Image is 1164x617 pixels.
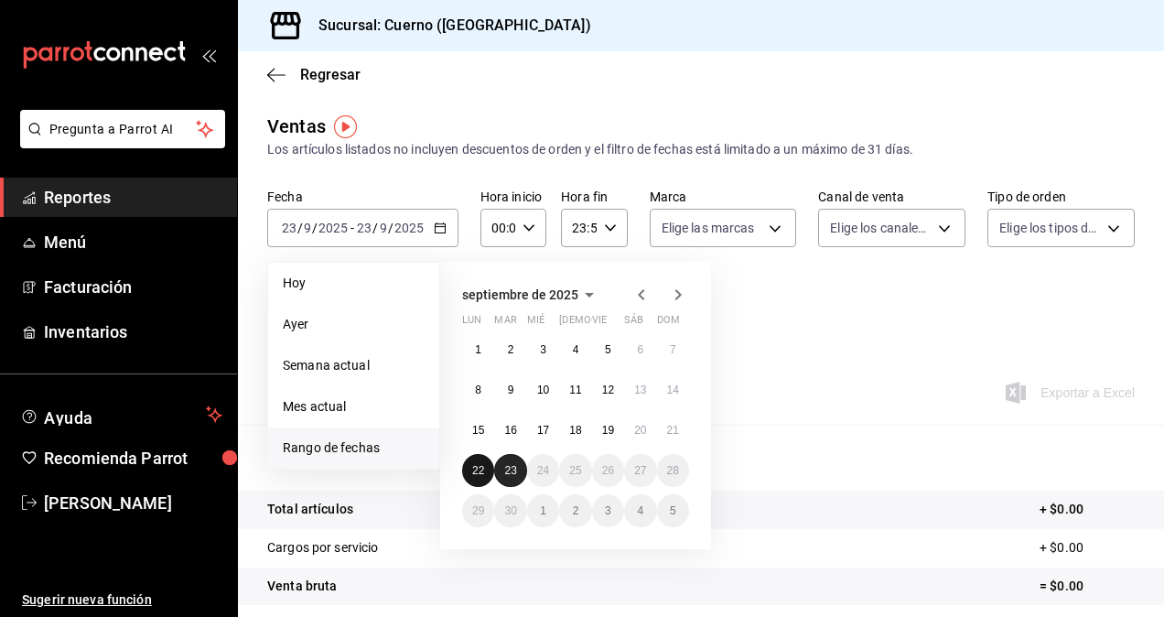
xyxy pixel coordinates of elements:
span: / [388,221,393,235]
p: Venta bruta [267,577,337,596]
span: - [350,221,354,235]
button: 25 de septiembre de 2025 [559,454,591,487]
abbr: 19 de septiembre de 2025 [602,424,614,437]
button: 29 de septiembre de 2025 [462,494,494,527]
button: 26 de septiembre de 2025 [592,454,624,487]
label: Tipo de orden [987,190,1135,203]
button: 16 de septiembre de 2025 [494,414,526,447]
span: Elige las marcas [662,219,755,237]
button: 5 de octubre de 2025 [657,494,689,527]
button: 23 de septiembre de 2025 [494,454,526,487]
button: 12 de septiembre de 2025 [592,373,624,406]
abbr: 7 de septiembre de 2025 [670,343,676,356]
button: 2 de octubre de 2025 [559,494,591,527]
span: / [312,221,318,235]
button: 6 de septiembre de 2025 [624,333,656,366]
button: 3 de septiembre de 2025 [527,333,559,366]
span: Sugerir nueva función [22,590,222,610]
button: 13 de septiembre de 2025 [624,373,656,406]
abbr: 21 de septiembre de 2025 [667,424,679,437]
abbr: 1 de septiembre de 2025 [475,343,481,356]
button: 17 de septiembre de 2025 [527,414,559,447]
abbr: lunes [462,314,481,333]
label: Hora inicio [480,190,546,203]
input: ---- [318,221,349,235]
button: 20 de septiembre de 2025 [624,414,656,447]
span: septiembre de 2025 [462,287,578,302]
span: Pregunta a Parrot AI [49,120,197,139]
abbr: 1 de octubre de 2025 [540,504,546,517]
span: Rango de fechas [283,438,425,458]
p: + $0.00 [1040,500,1135,519]
abbr: 8 de septiembre de 2025 [475,384,481,396]
abbr: 28 de septiembre de 2025 [667,464,679,477]
button: 7 de septiembre de 2025 [657,333,689,366]
abbr: 4 de septiembre de 2025 [573,343,579,356]
label: Canal de venta [818,190,965,203]
abbr: 3 de septiembre de 2025 [540,343,546,356]
span: Mes actual [283,397,425,417]
abbr: 6 de septiembre de 2025 [637,343,643,356]
abbr: 22 de septiembre de 2025 [472,464,484,477]
span: [PERSON_NAME] [44,491,222,515]
span: Facturación [44,275,222,299]
button: Pregunta a Parrot AI [20,110,225,148]
p: Total artículos [267,500,353,519]
p: Cargos por servicio [267,538,379,557]
abbr: 3 de octubre de 2025 [605,504,611,517]
span: Menú [44,230,222,254]
button: 4 de septiembre de 2025 [559,333,591,366]
p: + $0.00 [1040,538,1135,557]
abbr: 13 de septiembre de 2025 [634,384,646,396]
label: Marca [650,190,797,203]
abbr: 12 de septiembre de 2025 [602,384,614,396]
button: open_drawer_menu [201,48,216,62]
button: 1 de octubre de 2025 [527,494,559,527]
button: 19 de septiembre de 2025 [592,414,624,447]
abbr: 18 de septiembre de 2025 [569,424,581,437]
abbr: 2 de octubre de 2025 [573,504,579,517]
button: 4 de octubre de 2025 [624,494,656,527]
span: Elige los canales de venta [830,219,932,237]
span: Ayer [283,315,425,334]
button: 3 de octubre de 2025 [592,494,624,527]
div: Los artículos listados no incluyen descuentos de orden y el filtro de fechas está limitado a un m... [267,140,1135,159]
input: -- [281,221,297,235]
label: Hora fin [561,190,627,203]
h3: Sucursal: Cuerno ([GEOGRAPHIC_DATA]) [304,15,591,37]
abbr: sábado [624,314,643,333]
button: 1 de septiembre de 2025 [462,333,494,366]
abbr: 5 de octubre de 2025 [670,504,676,517]
button: 8 de septiembre de 2025 [462,373,494,406]
abbr: 29 de septiembre de 2025 [472,504,484,517]
abbr: 30 de septiembre de 2025 [504,504,516,517]
abbr: 11 de septiembre de 2025 [569,384,581,396]
button: 22 de septiembre de 2025 [462,454,494,487]
span: Recomienda Parrot [44,446,222,471]
span: / [297,221,303,235]
button: 9 de septiembre de 2025 [494,373,526,406]
button: 10 de septiembre de 2025 [527,373,559,406]
span: Regresar [300,66,361,83]
abbr: 5 de septiembre de 2025 [605,343,611,356]
span: / [372,221,378,235]
p: = $0.00 [1040,577,1135,596]
button: 15 de septiembre de 2025 [462,414,494,447]
abbr: 14 de septiembre de 2025 [667,384,679,396]
span: Semana actual [283,356,425,375]
button: 21 de septiembre de 2025 [657,414,689,447]
span: Inventarios [44,319,222,344]
div: Ventas [267,113,326,140]
button: Regresar [267,66,361,83]
input: -- [379,221,388,235]
abbr: viernes [592,314,607,333]
span: Ayuda [44,404,199,426]
abbr: domingo [657,314,680,333]
abbr: 16 de septiembre de 2025 [504,424,516,437]
abbr: 24 de septiembre de 2025 [537,464,549,477]
abbr: 4 de octubre de 2025 [637,504,643,517]
span: Reportes [44,185,222,210]
abbr: 17 de septiembre de 2025 [537,424,549,437]
abbr: 15 de septiembre de 2025 [472,424,484,437]
button: 30 de septiembre de 2025 [494,494,526,527]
